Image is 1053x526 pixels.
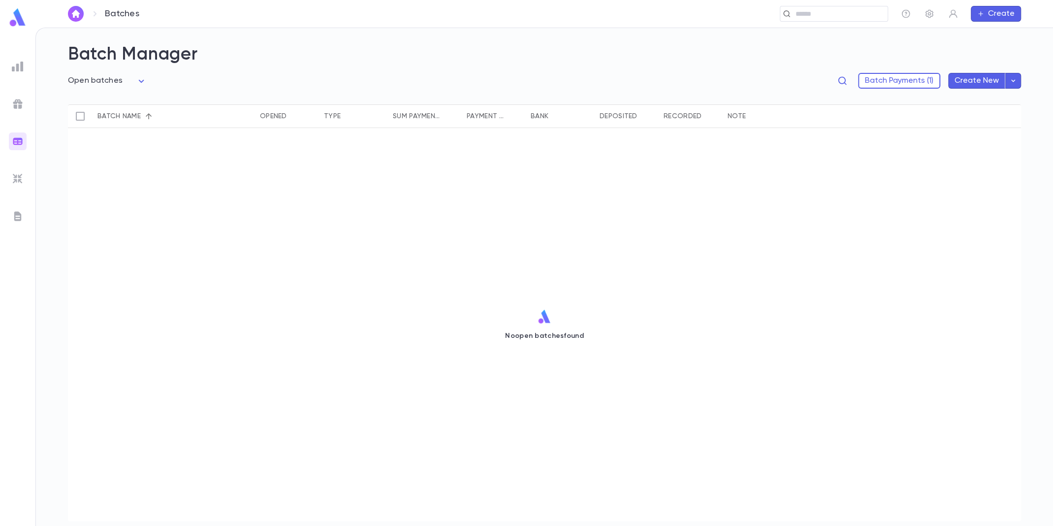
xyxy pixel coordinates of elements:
div: Sum payments [393,104,441,128]
div: Sum payments [388,104,462,128]
div: Recorded [659,104,723,128]
span: Open batches [68,77,123,85]
div: Opened [260,104,287,128]
button: Sort [548,108,564,124]
div: Type [324,104,341,128]
button: Sort [505,108,521,124]
button: Sort [341,108,356,124]
img: batches_gradient.0a22e14384a92aa4cd678275c0c39cc4.svg [12,135,24,147]
div: Payment qty [462,104,526,128]
button: Sort [287,108,303,124]
div: Batch name [93,104,191,128]
img: imports_grey.530a8a0e642e233f2baf0ef88e8c9fcb.svg [12,173,24,185]
p: Batches [105,8,139,19]
img: letters_grey.7941b92b52307dd3b8a917253454ce1c.svg [12,210,24,222]
h2: Batch Manager [68,44,1021,66]
img: reports_grey.c525e4749d1bce6a11f5fe2a8de1b229.svg [12,61,24,72]
img: campaigns_grey.99e729a5f7ee94e3726e6486bddda8f1.svg [12,98,24,110]
div: Note [728,104,746,128]
button: Sort [441,108,457,124]
div: Bank [526,104,595,128]
button: Batch Payments (1) [858,73,940,89]
button: Sort [702,108,717,124]
div: Deposited [595,104,659,128]
div: Type [319,104,388,128]
div: Note [723,104,821,128]
div: Batch name [97,104,141,128]
div: Recorded [664,104,702,128]
button: Sort [141,108,157,124]
button: Sort [638,108,653,124]
button: Create [971,6,1021,22]
div: Open batches [68,73,147,89]
button: Create New [948,73,1005,89]
div: Opened [255,104,319,128]
img: logo [537,309,552,324]
div: Payment qty [467,104,505,128]
button: Sort [746,108,762,124]
div: Bank [531,104,548,128]
div: Deposited [600,104,638,128]
img: home_white.a664292cf8c1dea59945f0da9f25487c.svg [70,10,82,18]
img: logo [8,8,28,27]
p: No open batches found [505,332,583,340]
